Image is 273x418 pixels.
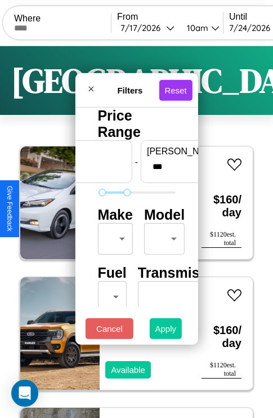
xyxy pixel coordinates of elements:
[6,186,14,232] div: Give Feedback
[202,182,241,230] h3: $ 160 / day
[202,230,241,248] div: $ 1120 est. total
[97,265,126,281] h4: Fuel
[30,146,126,157] label: min price
[120,23,166,33] div: 7 / 17 / 2026
[101,85,159,95] h4: Filters
[117,22,178,34] button: 7/17/2026
[111,362,145,377] p: Available
[144,207,185,223] h4: Model
[11,380,38,407] div: Open Intercom Messenger
[97,207,133,223] h4: Make
[138,265,229,281] h4: Transmission
[14,14,111,24] label: Where
[97,108,175,140] h4: Price Range
[117,12,223,22] label: From
[147,146,243,157] label: [PERSON_NAME]
[178,22,223,34] button: 10am
[202,313,241,361] h3: $ 160 / day
[86,318,133,339] button: Cancel
[181,23,211,33] div: 10am
[159,79,192,100] button: Reset
[150,318,182,339] button: Apply
[202,361,241,379] div: $ 1120 est. total
[135,154,138,169] p: -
